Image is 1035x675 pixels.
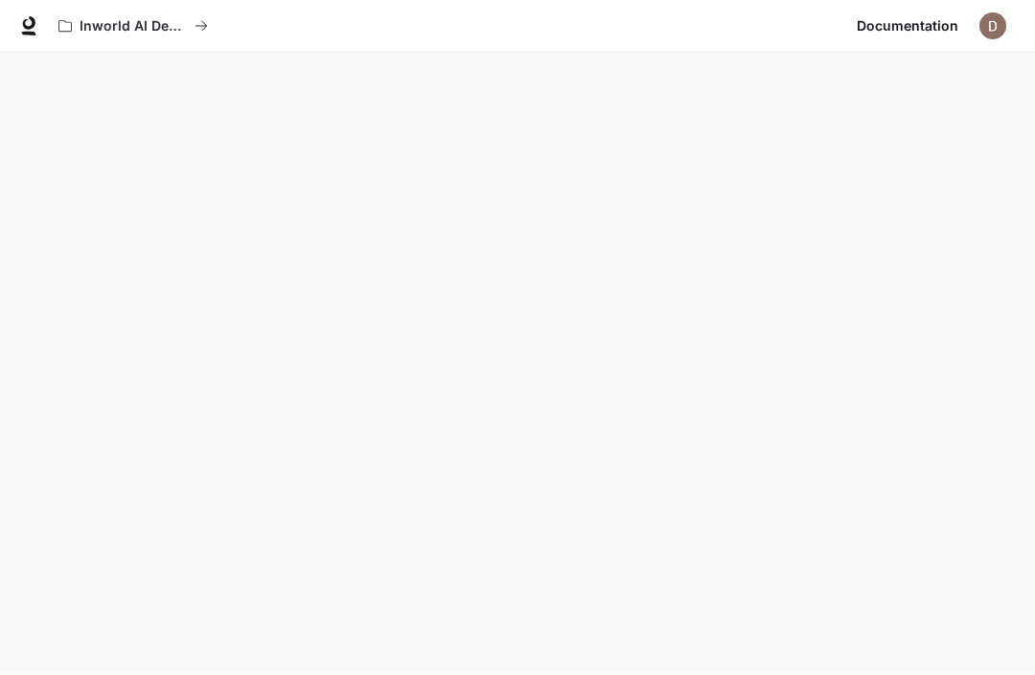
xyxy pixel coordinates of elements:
p: Inworld AI Demos [80,19,187,35]
button: User avatar [974,8,1012,46]
img: User avatar [979,13,1006,40]
a: Documentation [849,8,966,46]
button: All workspaces [50,8,217,46]
span: Documentation [857,15,958,39]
